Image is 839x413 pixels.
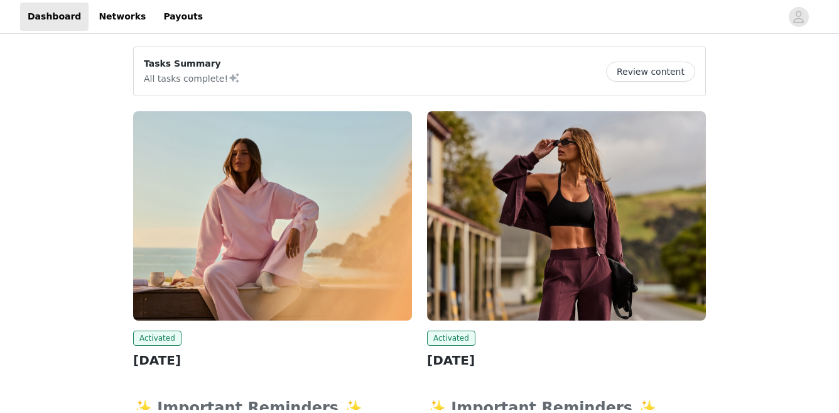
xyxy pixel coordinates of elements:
img: Fabletics [427,111,706,321]
h2: [DATE] [427,351,706,370]
a: Dashboard [20,3,89,31]
button: Review content [606,62,695,82]
a: Payouts [156,3,210,31]
h2: [DATE] [133,351,412,370]
span: Activated [133,331,181,346]
div: avatar [793,7,804,27]
img: Fabletics [133,111,412,321]
p: Tasks Summary [144,57,241,70]
span: Activated [427,331,475,346]
a: Networks [91,3,153,31]
p: All tasks complete! [144,70,241,85]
